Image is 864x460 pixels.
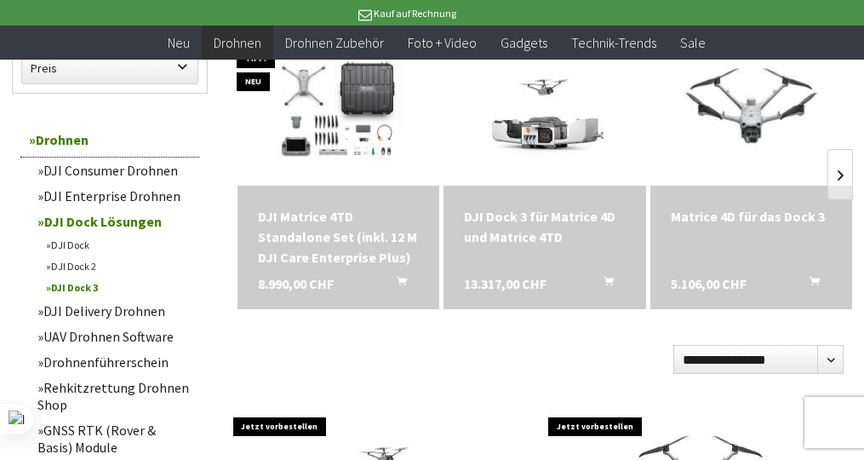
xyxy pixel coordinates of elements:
[29,324,199,349] a: UAV Drohnen Software
[22,53,197,83] label: Preis
[571,34,656,51] span: Technik-Trends
[29,209,199,234] a: DJI Dock Lösungen
[468,32,621,186] img: DJI Dock 3 für Matrice 4D und Matrice 4TD
[671,206,832,227] div: Matrice 4D für das Dock 3
[37,256,199,277] a: DJI Dock 2
[20,123,199,158] a: Drohnen
[29,375,199,417] a: Rehkitzrettung Drohnen Shop
[650,33,852,185] img: Matrice 4D für das Dock 3
[202,26,273,60] a: Drohnen
[464,206,625,247] a: DJI Dock 3 für Matrice 4D und Matrice 4TD 13.317,00 CHF In den Warenkorb
[258,206,419,267] div: DJI Matrice 4TD Standalone Set (inkl. 12 M DJI Care Enterprise Plus)
[258,206,419,267] a: DJI Matrice 4TD Standalone Set (inkl. 12 M DJI Care Enterprise Plus) 8.990,00 CHF In den Warenkorb
[37,277,199,298] a: DJI Dock 3
[156,26,202,60] a: Neu
[464,273,546,294] span: 13.317,00 CHF
[489,26,559,60] a: Gadgets
[258,273,334,294] span: 8.990,00 CHF
[37,234,199,256] a: DJI Dock
[29,158,199,183] a: DJI Consumer Drohnen
[501,34,547,51] span: Gadgets
[583,273,624,296] button: In den Warenkorb
[29,349,199,375] a: Drohnenführerschein
[559,26,668,60] a: Technik-Trends
[29,417,199,460] a: GNSS RTK (Rover & Basis) Module
[668,26,718,60] a: Sale
[285,34,384,51] span: Drohnen Zubehör
[464,206,625,247] div: DJI Dock 3 für Matrice 4D und Matrice 4TD
[168,34,190,51] span: Neu
[671,206,832,227] a: Matrice 4D für das Dock 3 5.106,00 CHF In den Warenkorb
[376,273,417,296] button: In den Warenkorb
[408,34,477,51] span: Foto + Video
[214,34,261,51] span: Drohnen
[671,273,747,294] span: 5.106,00 CHF
[789,273,830,296] button: In den Warenkorb
[29,298,199,324] a: DJI Delivery Drohnen
[237,37,439,182] img: DJI Matrice 4TD Standalone Set (inkl. 12 M DJI Care Enterprise Plus)
[396,26,489,60] a: Foto + Video
[29,183,199,209] a: DJI Enterprise Drohnen
[680,34,706,51] span: Sale
[273,26,396,60] a: Drohnen Zubehör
